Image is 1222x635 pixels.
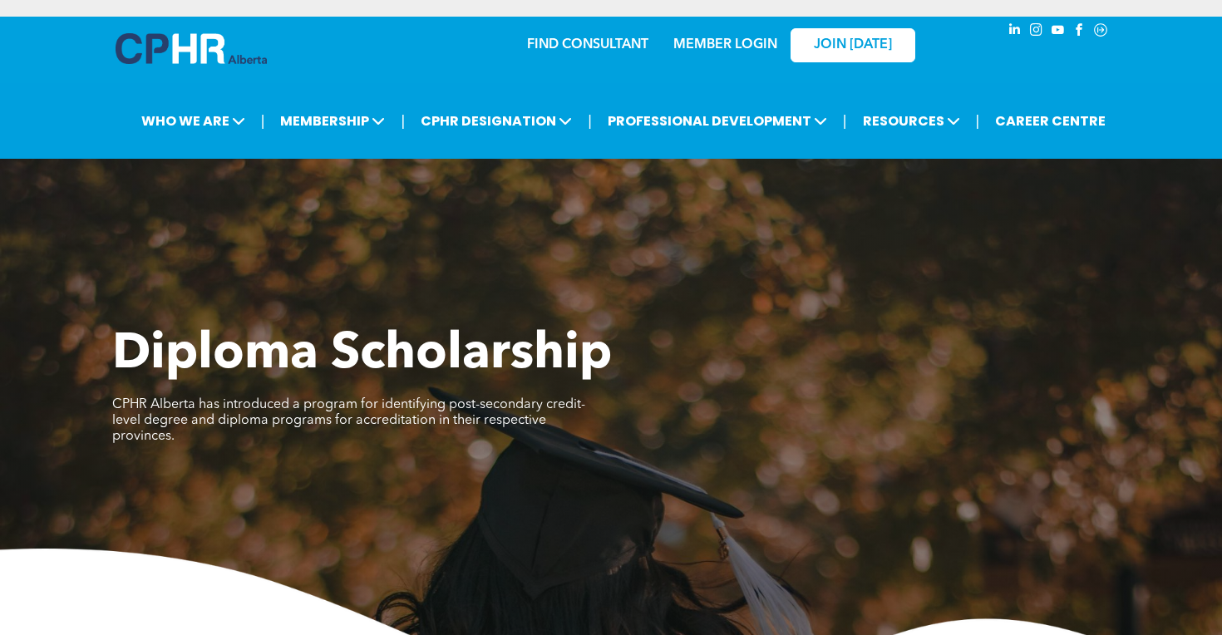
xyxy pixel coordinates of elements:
[112,398,585,443] span: CPHR Alberta has introduced a program for identifying post-secondary credit-level degree and dipl...
[814,37,892,53] span: JOIN [DATE]
[1005,21,1023,43] a: linkedin
[791,28,915,62] a: JOIN [DATE]
[112,330,612,380] span: Diploma Scholarship
[1091,21,1110,43] a: Social network
[673,38,777,52] a: MEMBER LOGIN
[275,106,390,136] span: MEMBERSHIP
[1048,21,1067,43] a: youtube
[603,106,832,136] span: PROFESSIONAL DEVELOPMENT
[527,38,648,52] a: FIND CONSULTANT
[990,106,1111,136] a: CAREER CENTRE
[588,104,592,138] li: |
[1027,21,1045,43] a: instagram
[858,106,965,136] span: RESOURCES
[416,106,577,136] span: CPHR DESIGNATION
[116,33,267,64] img: A blue and white logo for cp alberta
[261,104,265,138] li: |
[976,104,980,138] li: |
[401,104,405,138] li: |
[1070,21,1088,43] a: facebook
[136,106,250,136] span: WHO WE ARE
[843,104,847,138] li: |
